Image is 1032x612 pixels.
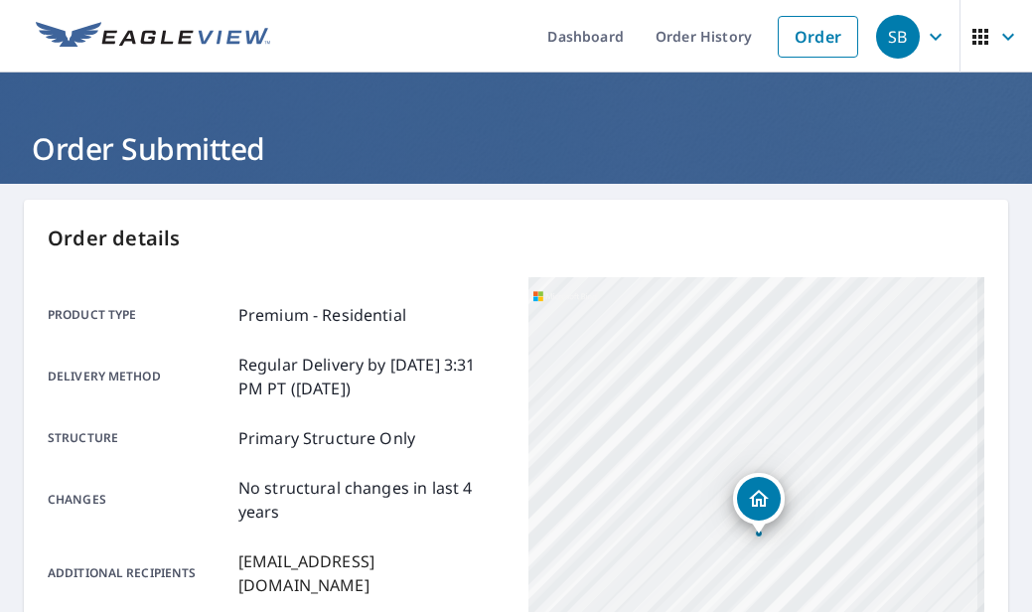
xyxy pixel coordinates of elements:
[24,128,1008,169] h1: Order Submitted
[778,16,858,58] a: Order
[48,224,984,253] p: Order details
[238,303,406,327] p: Premium - Residential
[238,426,415,450] p: Primary Structure Only
[48,303,230,327] p: Product type
[48,476,230,524] p: Changes
[733,473,785,535] div: Dropped pin, building 1, Residential property, 11 Clearwater Ave Whitehall, MT 59759
[48,549,230,597] p: Additional recipients
[238,476,505,524] p: No structural changes in last 4 years
[48,353,230,400] p: Delivery method
[238,353,505,400] p: Regular Delivery by [DATE] 3:31 PM PT ([DATE])
[238,549,505,597] p: [EMAIL_ADDRESS][DOMAIN_NAME]
[876,15,920,59] div: SB
[36,22,270,52] img: EV Logo
[48,426,230,450] p: Structure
